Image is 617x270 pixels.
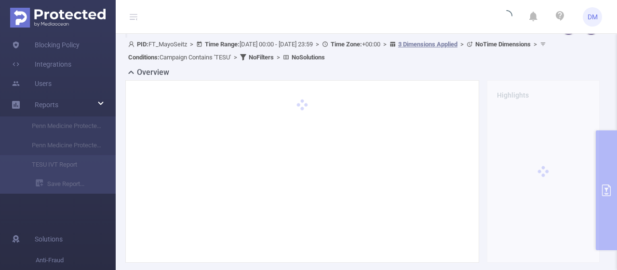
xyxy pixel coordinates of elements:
[128,41,137,47] i: icon: user
[35,229,63,249] span: Solutions
[331,41,362,48] b: Time Zone:
[249,54,274,61] b: No Filters
[36,251,116,270] span: Anti-Fraud
[292,54,325,61] b: No Solutions
[35,101,58,109] span: Reports
[137,41,148,48] b: PID:
[457,41,467,48] span: >
[205,41,240,48] b: Time Range:
[187,41,196,48] span: >
[137,67,169,78] h2: Overview
[12,55,71,74] a: Integrations
[128,54,160,61] b: Conditions :
[10,8,106,28] img: Protected Media
[128,41,549,61] span: FT_MayoSeitz [DATE] 00:00 - [DATE] 23:59 +00:00
[231,54,240,61] span: >
[475,41,531,48] b: No Time Dimensions
[128,54,231,61] span: Campaign Contains 'TESU'
[12,35,80,55] a: Blocking Policy
[35,95,58,114] a: Reports
[274,54,283,61] span: >
[398,41,457,48] u: 3 Dimensions Applied
[531,41,540,48] span: >
[501,10,512,24] i: icon: loading
[12,74,52,93] a: Users
[588,7,598,27] span: DM
[380,41,389,48] span: >
[313,41,322,48] span: >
